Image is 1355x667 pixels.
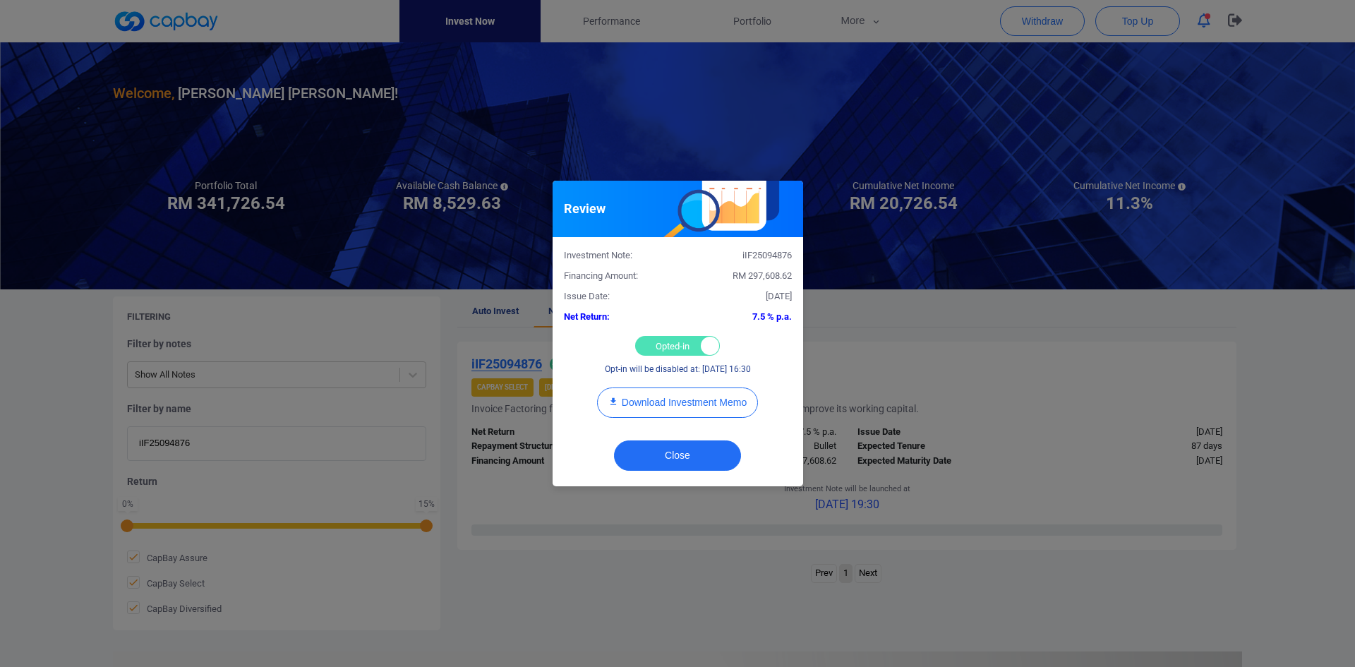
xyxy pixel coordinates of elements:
[553,248,678,263] div: Investment Note:
[677,289,802,304] div: [DATE]
[553,310,678,325] div: Net Return:
[677,248,802,263] div: iIF25094876
[614,440,741,471] button: Close
[553,289,678,304] div: Issue Date:
[564,200,606,217] h5: Review
[553,269,678,284] div: Financing Amount:
[733,270,792,281] span: RM 297,608.62
[677,310,802,325] div: 7.5 % p.a.
[597,387,758,418] button: Download Investment Memo
[605,363,751,376] p: Opt-in will be disabled at: [DATE] 16:30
